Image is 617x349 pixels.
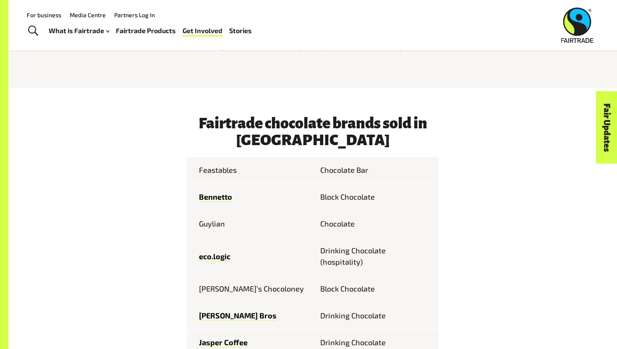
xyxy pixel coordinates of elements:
[313,157,439,184] td: Chocolate Bar
[27,11,61,18] a: For business
[49,25,109,37] a: What is Fairtrade
[187,276,313,302] td: [PERSON_NAME]’s Chocoloney
[183,25,222,37] a: Get Involved
[114,11,155,18] a: Partners Log In
[313,211,439,237] td: Chocolate
[313,276,439,302] td: Block Chocolate
[199,252,230,261] a: eco.logic
[23,21,43,42] a: Toggle Search
[313,184,439,211] td: Block Chocolate
[187,115,439,148] h3: Fairtrade chocolate brands sold in [GEOGRAPHIC_DATA]
[199,338,248,347] a: Jasper Coffee
[313,302,439,329] td: Drinking Chocolate
[199,311,277,320] a: [PERSON_NAME] Bros
[70,11,106,18] a: Media Centre
[229,25,252,37] a: Stories
[199,192,232,202] a: Bennetto
[187,157,313,184] td: Feastables
[313,237,439,276] td: Drinking Chocolate (hospitality)
[561,8,593,43] img: Fairtrade Australia New Zealand logo
[187,211,313,237] td: Guylian
[116,25,176,37] a: Fairtrade Products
